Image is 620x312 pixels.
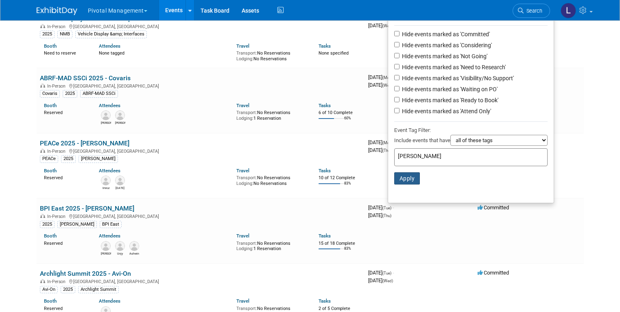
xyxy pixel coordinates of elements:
[344,116,351,127] td: 60%
[236,181,253,186] span: Lodging:
[40,214,45,218] img: In-Person Event
[99,103,120,108] a: Attendees
[40,155,58,163] div: PEACe
[319,43,331,49] a: Tasks
[393,270,394,276] span: -
[236,168,249,174] a: Travel
[44,174,87,181] div: Reserved
[40,286,58,293] div: Avi-On
[368,22,393,29] span: [DATE]
[63,90,77,97] div: 2025
[400,63,506,71] label: Hide events marked as 'Need to Research'
[101,120,111,125] div: Melissa Gabello
[40,82,362,89] div: [GEOGRAPHIC_DATA], [GEOGRAPHIC_DATA]
[382,206,391,210] span: (Tue)
[400,41,492,49] label: Hide events marked as 'Considering'
[61,286,75,293] div: 2025
[101,241,111,251] img: Omar El-Ghouch
[44,168,57,174] a: Booth
[393,204,394,211] span: -
[319,241,361,246] div: 15 of 18 Complete
[80,90,118,97] div: ABRF-MAD SSCi
[236,110,257,115] span: Transport:
[40,204,134,212] a: BPI East 2025 - [PERSON_NAME]
[40,279,45,283] img: In-Person Event
[40,221,55,228] div: 2025
[400,96,498,104] label: Hide events marked as 'Ready to Book'
[236,239,307,252] div: No Reservations 1 Reservation
[115,120,125,125] div: Sujash Chatterjee
[47,214,68,219] span: In-Person
[44,304,87,312] div: Reserved
[40,149,45,153] img: In-Person Event
[101,251,111,256] div: Omar El-Ghouch
[400,52,487,60] label: Hide events marked as 'Not Going'
[400,30,490,38] label: Hide events marked as 'Committed'
[40,83,45,88] img: In-Person Event
[398,152,512,160] input: Type tag and hit enter
[40,90,60,97] div: Covaris
[40,147,362,154] div: [GEOGRAPHIC_DATA], [GEOGRAPHIC_DATA]
[79,155,118,163] div: [PERSON_NAME]
[382,279,393,283] span: (Wed)
[319,175,361,181] div: 10 of 12 Complete
[368,82,393,88] span: [DATE]
[368,139,395,145] span: [DATE]
[101,110,111,120] img: Melissa Gabello
[101,176,111,185] img: Imroz Ghangas
[394,172,420,185] button: Apply
[47,279,68,284] span: In-Person
[40,139,129,147] a: PEACe 2025 - [PERSON_NAME]
[236,174,307,186] div: No Reservations No Reservations
[236,241,257,246] span: Transport:
[319,306,361,312] div: 2 of 5 Complete
[236,51,257,56] span: Transport:
[319,298,331,304] a: Tasks
[44,108,87,116] div: Reserved
[368,270,394,276] span: [DATE]
[37,7,77,15] img: ExhibitDay
[115,176,125,185] img: Raja Srinivas
[319,103,331,108] a: Tasks
[394,125,548,135] div: Event Tag Filter:
[44,103,57,108] a: Booth
[236,298,249,304] a: Travel
[78,286,119,293] div: Archlight Summit
[40,270,131,277] a: Archlight Summit 2025 - Avi-On
[236,233,249,239] a: Travel
[236,175,257,180] span: Transport:
[382,24,393,28] span: (Wed)
[394,135,548,148] div: Include events that have
[236,103,249,108] a: Travel
[44,49,87,56] div: Need to reserve
[99,298,120,304] a: Attendees
[99,233,120,239] a: Attendees
[99,49,230,56] div: None tagged
[236,108,307,121] div: No Reservations 1 Reservation
[561,3,576,18] img: Leslie Pelton
[44,239,87,246] div: Reserved
[44,233,57,239] a: Booth
[319,51,349,56] span: None specified
[61,155,76,163] div: 2025
[115,185,125,190] div: Raja Srinivas
[40,278,362,284] div: [GEOGRAPHIC_DATA], [GEOGRAPHIC_DATA]
[47,83,68,89] span: In-Person
[115,110,125,120] img: Sujash Chatterjee
[524,8,542,14] span: Search
[47,149,68,154] span: In-Person
[368,204,394,211] span: [DATE]
[40,15,164,22] a: Vehicle Display & Interfaces Expo 25 - NMB
[319,168,331,174] a: Tasks
[115,251,125,256] div: Unjy Park
[382,148,391,153] span: (Thu)
[400,74,514,82] label: Hide events marked as 'Visibility/No Support'
[99,168,120,174] a: Attendees
[344,181,351,192] td: 83%
[400,85,498,93] label: Hide events marked as 'Waiting on PO'
[101,185,111,190] div: Imroz Ghangas
[44,298,57,304] a: Booth
[129,251,140,256] div: Ashwin Rajput
[100,221,122,228] div: BPI East
[40,23,362,29] div: [GEOGRAPHIC_DATA], [GEOGRAPHIC_DATA]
